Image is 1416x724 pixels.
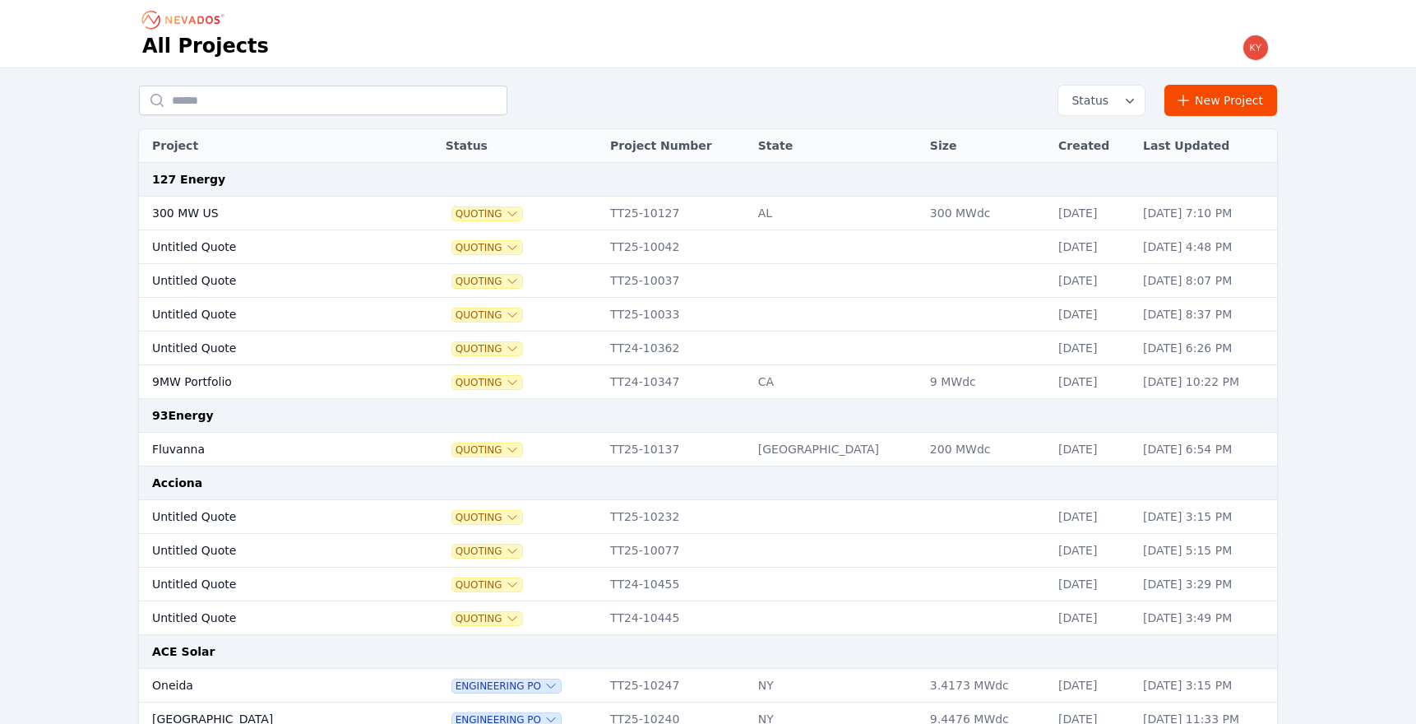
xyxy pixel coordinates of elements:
td: [DATE] [1050,298,1135,332]
td: TT24-10362 [602,332,750,365]
tr: Untitled QuoteQuotingTT25-10033[DATE][DATE] 8:37 PM [139,298,1277,332]
tr: Untitled QuoteQuotingTT25-10077[DATE][DATE] 5:15 PM [139,534,1277,568]
td: 300 MW US [139,197,396,230]
td: NY [750,669,922,703]
td: TT24-10347 [602,365,750,399]
td: [GEOGRAPHIC_DATA] [750,433,922,466]
th: Created [1050,129,1135,163]
h1: All Projects [142,33,269,59]
img: kyle.macdougall@nevados.solar [1242,35,1269,61]
td: TT25-10033 [602,298,750,332]
td: [DATE] [1050,264,1135,298]
td: [DATE] 7:10 PM [1135,197,1277,230]
td: [DATE] 8:07 PM [1135,264,1277,298]
td: [DATE] [1050,365,1135,399]
td: 9 MWdc [922,365,1050,399]
td: Untitled Quote [139,568,396,601]
td: ACE Solar [139,635,1277,669]
td: TT25-10042 [602,230,750,264]
button: Quoting [452,545,522,558]
tr: Untitled QuoteQuotingTT24-10362[DATE][DATE] 6:26 PM [139,332,1277,365]
button: Quoting [452,612,522,625]
td: 3.4173 MWdc [922,669,1050,703]
td: [DATE] [1050,601,1135,635]
tr: 9MW PortfolioQuotingTT24-10347CA9 MWdc[DATE][DATE] 10:22 PM [139,365,1277,399]
td: CA [750,365,922,399]
th: Project Number [602,129,750,163]
tr: 300 MW USQuotingTT25-10127AL300 MWdc[DATE][DATE] 7:10 PM [139,197,1277,230]
td: Untitled Quote [139,601,396,635]
button: Quoting [452,309,522,322]
button: Quoting [452,342,522,355]
tr: FluvannaQuotingTT25-10137[GEOGRAPHIC_DATA]200 MWdc[DATE][DATE] 6:54 PM [139,433,1277,466]
td: [DATE] [1050,669,1135,703]
button: Quoting [452,207,522,220]
td: Untitled Quote [139,534,396,568]
td: [DATE] 6:54 PM [1135,433,1277,466]
th: Status [437,129,602,163]
th: State [750,129,922,163]
td: TT25-10077 [602,534,750,568]
th: Size [922,129,1050,163]
a: New Project [1164,85,1277,116]
td: [DATE] 3:15 PM [1135,500,1277,534]
tr: Untitled QuoteQuotingTT25-10037[DATE][DATE] 8:07 PM [139,264,1277,298]
td: [DATE] [1050,332,1135,365]
button: Quoting [452,578,522,592]
td: TT24-10445 [602,601,750,635]
tr: Untitled QuoteQuotingTT24-10455[DATE][DATE] 3:29 PM [139,568,1277,601]
td: [DATE] [1050,197,1135,230]
td: [DATE] 3:49 PM [1135,601,1277,635]
td: Acciona [139,466,1277,500]
button: Quoting [452,275,522,288]
td: TT24-10455 [602,568,750,601]
td: 93Energy [139,399,1277,433]
button: Status [1058,86,1145,115]
td: Fluvanna [139,433,396,466]
td: [DATE] 10:22 PM [1135,365,1277,399]
td: 127 Energy [139,163,1277,197]
td: Untitled Quote [139,230,396,264]
span: Status [1065,92,1108,109]
button: Quoting [452,511,522,524]
button: Quoting [452,443,522,457]
td: 300 MWdc [922,197,1050,230]
button: Quoting [452,241,522,254]
nav: Breadcrumb [142,7,229,33]
td: [DATE] 4:48 PM [1135,230,1277,264]
td: Untitled Quote [139,332,396,365]
td: TT25-10127 [602,197,750,230]
td: 9MW Portfolio [139,365,396,399]
tr: OneidaEngineering POTT25-10247NY3.4173 MWdc[DATE][DATE] 3:15 PM [139,669,1277,703]
button: Engineering PO [452,680,561,693]
button: Quoting [452,376,522,389]
td: Oneida [139,669,396,703]
tr: Untitled QuoteQuotingTT24-10445[DATE][DATE] 3:49 PM [139,601,1277,635]
td: Untitled Quote [139,298,396,332]
td: [DATE] 6:26 PM [1135,332,1277,365]
td: [DATE] [1050,433,1135,466]
td: TT25-10232 [602,500,750,534]
td: [DATE] 3:15 PM [1135,669,1277,703]
td: [DATE] [1050,534,1135,568]
th: Last Updated [1135,129,1277,163]
td: AL [750,197,922,230]
td: [DATE] 8:37 PM [1135,298,1277,332]
th: Project [139,129,396,163]
tr: Untitled QuoteQuotingTT25-10232[DATE][DATE] 3:15 PM [139,500,1277,534]
td: [DATE] 3:29 PM [1135,568,1277,601]
td: [DATE] [1050,230,1135,264]
td: 200 MWdc [922,433,1050,466]
td: TT25-10037 [602,264,750,298]
td: TT25-10247 [602,669,750,703]
td: TT25-10137 [602,433,750,466]
td: Untitled Quote [139,500,396,534]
